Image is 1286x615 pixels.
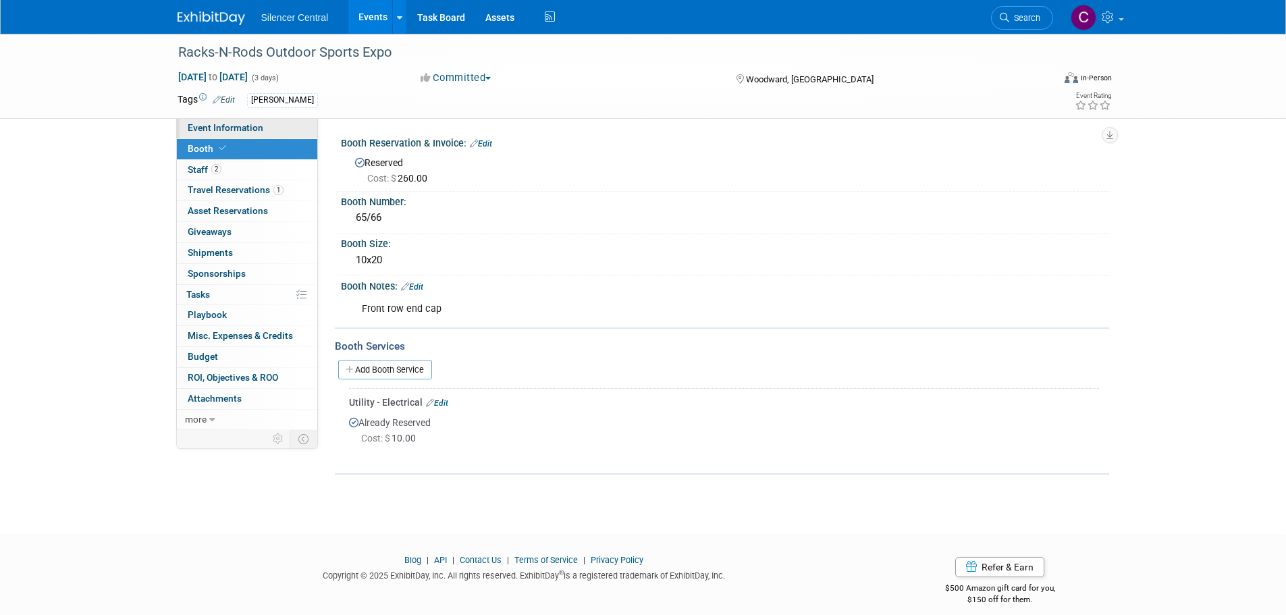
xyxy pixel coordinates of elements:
span: ROI, Objectives & ROO [188,372,278,383]
a: Shipments [177,243,317,263]
sup: ® [559,569,564,577]
div: Copyright © 2025 ExhibitDay, Inc. All rights reserved. ExhibitDay is a registered trademark of Ex... [178,566,872,582]
span: 260.00 [367,173,433,184]
span: 1 [273,185,284,195]
a: Playbook [177,305,317,325]
td: Personalize Event Tab Strip [267,430,290,448]
span: Booth [188,143,229,154]
div: Utility - Electrical [349,396,1099,409]
a: Refer & Earn [955,557,1044,577]
span: Playbook [188,309,227,320]
div: Racks-N-Rods Outdoor Sports Expo [173,41,1033,65]
span: Cost: $ [367,173,398,184]
span: Staff [188,164,221,175]
a: Travel Reservations1 [177,180,317,200]
a: Edit [426,398,448,408]
a: Sponsorships [177,264,317,284]
span: Cost: $ [361,433,392,444]
a: Edit [213,95,235,105]
a: ROI, Objectives & ROO [177,368,317,388]
div: In-Person [1080,73,1112,83]
img: Format-Inperson.png [1065,72,1078,83]
span: | [449,555,458,565]
span: Tasks [186,289,210,300]
div: $150 off for them. [891,594,1109,606]
a: Staff2 [177,160,317,180]
span: (3 days) [250,74,279,82]
span: Silencer Central [261,12,329,23]
span: Giveaways [188,226,232,237]
a: Blog [404,555,421,565]
span: Sponsorships [188,268,246,279]
span: more [185,414,207,425]
span: | [423,555,432,565]
div: Front row end cap [352,296,961,323]
a: Terms of Service [514,555,578,565]
span: [DATE] [DATE] [178,71,248,83]
td: Toggle Event Tabs [290,430,317,448]
div: 10x20 [351,250,1099,271]
a: more [177,410,317,430]
span: | [504,555,512,565]
span: Asset Reservations [188,205,268,216]
a: Contact Us [460,555,502,565]
a: Event Information [177,118,317,138]
div: Event Format [973,70,1113,90]
div: Booth Size: [341,234,1109,250]
span: Event Information [188,122,263,133]
img: Cade Cox [1071,5,1096,30]
span: Travel Reservations [188,184,284,195]
span: | [580,555,589,565]
span: Attachments [188,393,242,404]
span: Budget [188,351,218,362]
a: Attachments [177,389,317,409]
button: Committed [416,71,496,85]
div: 65/66 [351,207,1099,228]
a: Budget [177,347,317,367]
a: Tasks [177,285,317,305]
div: Booth Notes: [341,276,1109,294]
a: API [434,555,447,565]
a: Add Booth Service [338,360,432,379]
span: Woodward, [GEOGRAPHIC_DATA] [746,74,874,84]
div: [PERSON_NAME] [247,93,318,107]
div: Booth Number: [341,192,1109,209]
span: to [207,72,219,82]
div: Reserved [351,153,1099,185]
a: Asset Reservations [177,201,317,221]
span: 2 [211,164,221,174]
a: Edit [470,139,492,149]
span: Search [1009,13,1040,23]
a: Privacy Policy [591,555,643,565]
span: Shipments [188,247,233,258]
img: ExhibitDay [178,11,245,25]
a: Booth [177,139,317,159]
span: Misc. Expenses & Credits [188,330,293,341]
div: Already Reserved [349,409,1099,457]
div: Booth Reservation & Invoice: [341,133,1109,151]
div: Event Rating [1075,92,1111,99]
div: Booth Services [335,339,1109,354]
a: Giveaways [177,222,317,242]
i: Booth reservation complete [219,144,226,152]
a: Edit [401,282,423,292]
div: $500 Amazon gift card for you, [891,574,1109,605]
a: Misc. Expenses & Credits [177,326,317,346]
span: 10.00 [361,433,421,444]
a: Search [991,6,1053,30]
td: Tags [178,92,235,108]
